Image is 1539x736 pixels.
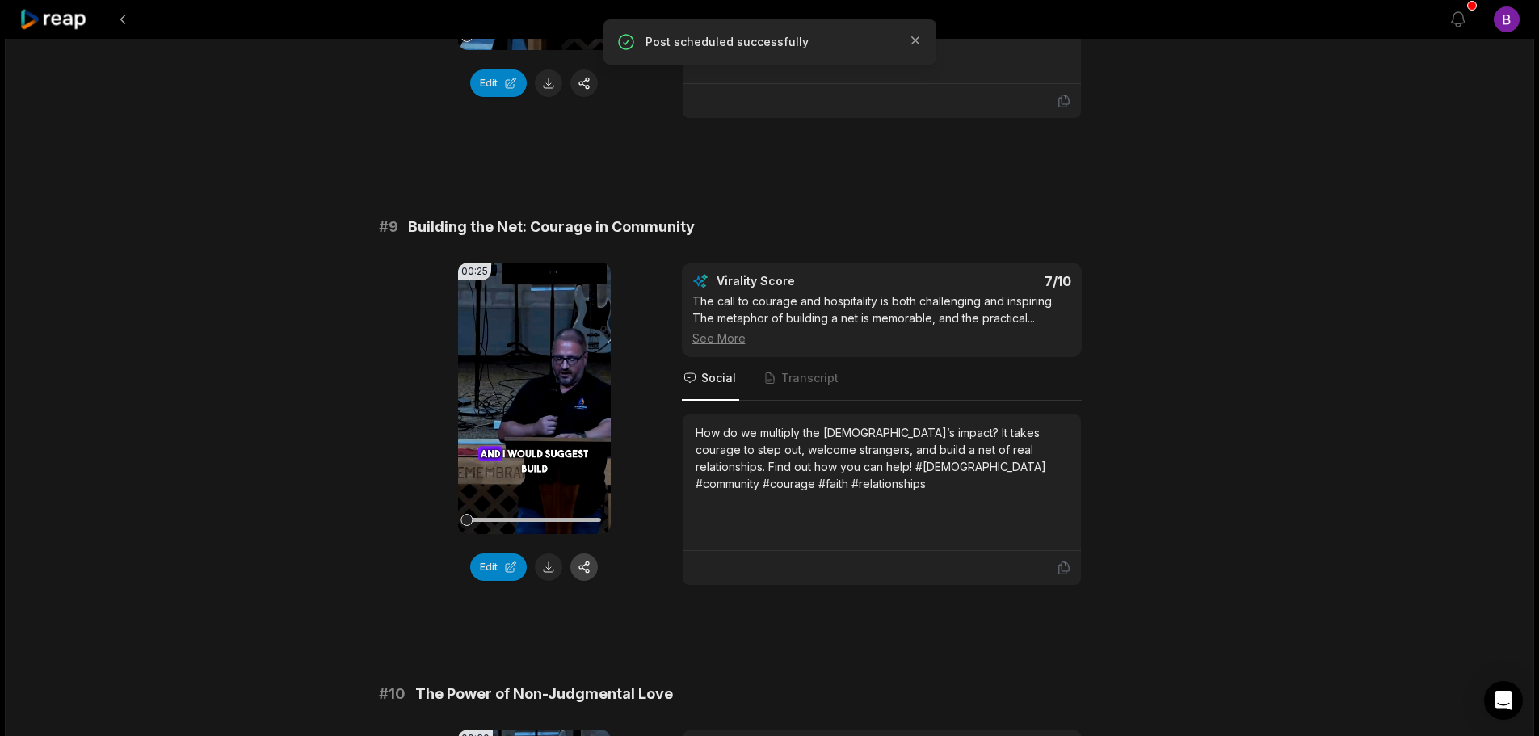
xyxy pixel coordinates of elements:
span: Building the Net: Courage in Community [408,216,695,238]
div: 7 /10 [898,273,1071,289]
span: Social [701,370,736,386]
span: The Power of Non-Judgmental Love [415,683,673,705]
video: Your browser does not support mp4 format. [458,263,611,534]
div: Virality Score [717,273,890,289]
button: Edit [470,69,527,97]
div: The call to courage and hospitality is both challenging and inspiring. The metaphor of building a... [692,292,1071,347]
p: Post scheduled successfully [645,34,894,50]
nav: Tabs [682,357,1082,401]
button: Edit [470,553,527,581]
div: How do we multiply the [DEMOGRAPHIC_DATA]’s impact? It takes courage to step out, welcome strange... [696,424,1068,492]
div: Open Intercom Messenger [1484,681,1523,720]
div: See More [692,330,1071,347]
span: # 9 [379,216,398,238]
span: # 10 [379,683,406,705]
span: Transcript [781,370,839,386]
